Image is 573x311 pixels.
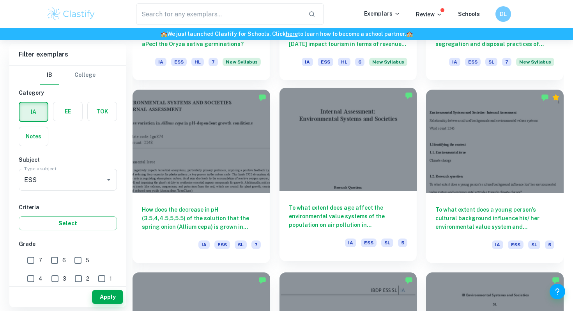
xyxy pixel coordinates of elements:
[40,66,95,85] div: Filter type choice
[19,216,117,230] button: Select
[516,58,554,71] div: Starting from the May 2026 session, the ESS IA requirements have changed. We created this exempla...
[40,66,59,85] button: IB
[318,58,333,66] span: ESS
[103,174,114,185] button: Open
[223,58,261,66] span: New Syllabus
[19,155,117,164] h6: Subject
[39,274,42,283] span: 4
[338,58,350,66] span: HL
[9,44,126,65] h6: Filter exemplars
[355,58,364,66] span: 6
[361,239,377,247] span: ESS
[492,240,503,249] span: IA
[19,203,117,212] h6: Criteria
[24,165,57,172] label: Type a subject
[191,58,204,66] span: HL
[552,276,560,284] img: Marked
[53,102,82,121] button: EE
[545,240,554,249] span: 5
[92,290,123,304] button: Apply
[528,240,540,249] span: SL
[235,240,247,249] span: SL
[381,239,393,247] span: SL
[39,256,42,265] span: 7
[110,274,112,283] span: 1
[485,58,497,66] span: SL
[406,31,413,37] span: 🏫
[426,90,564,263] a: To what extent does a young person's cultural background influence his/ her environmental value s...
[251,240,261,249] span: 7
[86,274,89,283] span: 2
[209,58,218,66] span: 7
[345,239,356,247] span: IA
[223,58,261,71] div: Starting from the May 2026 session, the ESS IA requirements have changed. We created this exempla...
[541,94,549,101] img: Marked
[458,11,480,17] a: Schools
[405,92,413,99] img: Marked
[19,102,48,121] button: IA
[258,276,266,284] img: Marked
[552,94,560,101] div: Premium
[279,90,417,263] a: To what extent does age affect the environmental value systems of the population on air pollution...
[161,31,167,37] span: 🏫
[302,58,313,66] span: IA
[405,276,413,284] img: Marked
[416,10,442,19] p: Review
[495,6,511,22] button: DL
[465,58,481,66] span: ESS
[198,240,210,249] span: IA
[449,58,460,66] span: IA
[502,58,511,66] span: 7
[286,31,298,37] a: here
[133,90,270,263] a: How does the decrease in pH (3.5,4,4.5,5,5.5) of the solution that the spring onion (Allium cepa)...
[289,203,408,229] h6: To what extent does age affect the environmental value systems of the population on air pollution...
[155,58,166,66] span: IA
[499,10,508,18] h6: DL
[63,274,66,283] span: 3
[19,240,117,248] h6: Grade
[364,9,400,18] p: Exemplars
[258,94,266,101] img: Marked
[62,256,66,265] span: 6
[136,3,302,25] input: Search for any exemplars...
[74,66,95,85] button: College
[435,205,554,231] h6: To what extent does a young person's cultural background influence his/ her environmental value s...
[508,240,523,249] span: ESS
[516,58,554,66] span: New Syllabus
[2,30,571,38] h6: We just launched Clastify for Schools. Click to learn how to become a school partner.
[88,102,117,121] button: TOK
[19,127,48,146] button: Notes
[398,239,407,247] span: 5
[214,240,230,249] span: ESS
[369,58,407,71] div: Starting from the May 2026 session, the ESS IA requirements have changed. We created this exempla...
[86,256,89,265] span: 5
[171,58,187,66] span: ESS
[142,205,261,231] h6: How does the decrease in pH (3.5,4,4.5,5,5.5) of the solution that the spring onion (Allium cepa)...
[46,6,96,22] img: Clastify logo
[19,88,117,97] h6: Category
[369,58,407,66] span: New Syllabus
[550,284,565,299] button: Help and Feedback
